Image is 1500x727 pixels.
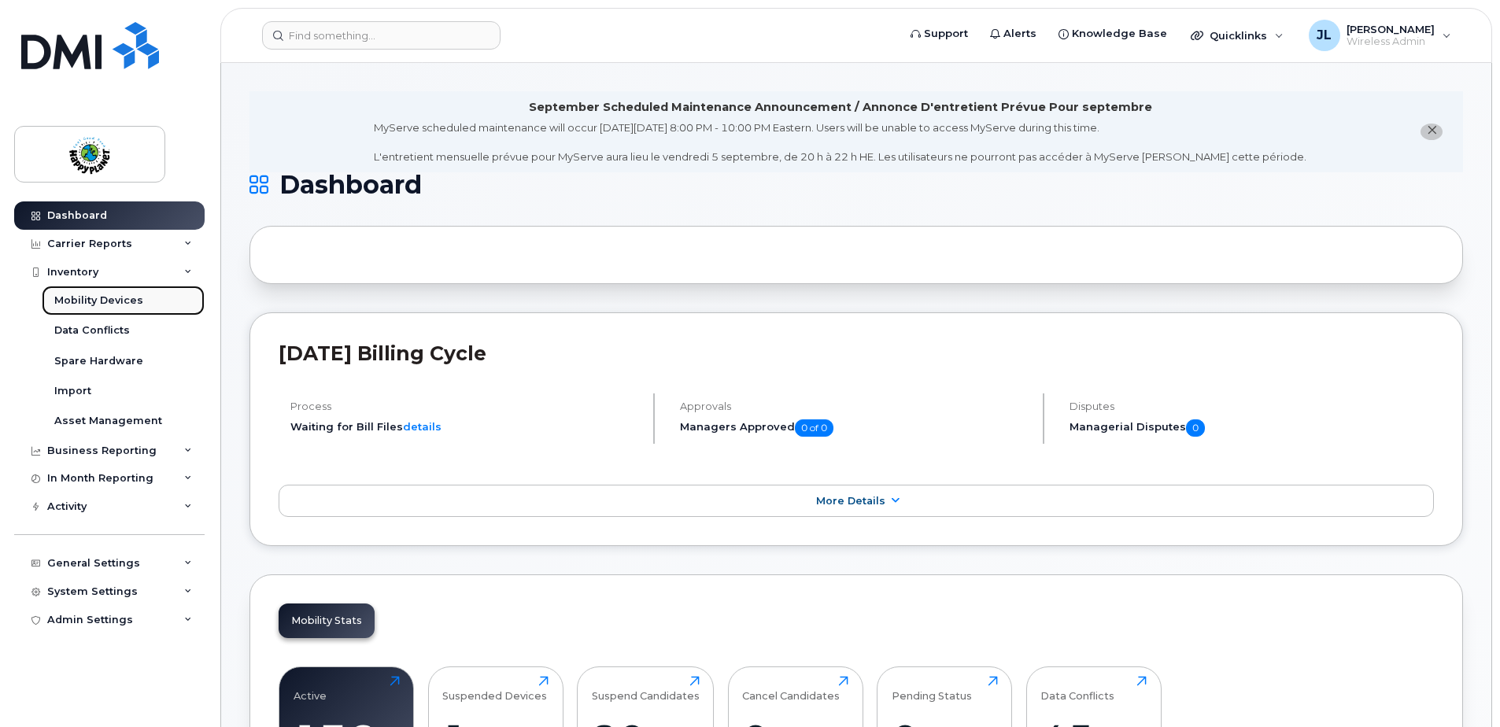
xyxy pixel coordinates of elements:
h5: Managers Approved [680,419,1029,437]
h4: Approvals [680,400,1029,412]
a: details [403,420,442,433]
button: close notification [1421,124,1443,140]
span: Dashboard [279,173,422,197]
h4: Process [290,400,640,412]
div: Suspended Devices [442,676,547,702]
div: Data Conflicts [1040,676,1114,702]
span: More Details [816,495,885,507]
h5: Managerial Disputes [1070,419,1434,437]
div: Active [294,676,327,702]
span: 0 of 0 [795,419,833,437]
div: Suspend Candidates [592,676,700,702]
h4: Disputes [1070,400,1434,412]
li: Waiting for Bill Files [290,419,640,434]
div: Pending Status [892,676,972,702]
div: Cancel Candidates [742,676,840,702]
span: 0 [1186,419,1205,437]
div: September Scheduled Maintenance Announcement / Annonce D'entretient Prévue Pour septembre [529,99,1152,116]
div: MyServe scheduled maintenance will occur [DATE][DATE] 8:00 PM - 10:00 PM Eastern. Users will be u... [374,120,1306,164]
h2: [DATE] Billing Cycle [279,341,1434,365]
